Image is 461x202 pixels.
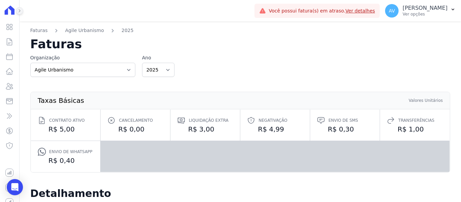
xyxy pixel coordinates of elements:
[30,187,450,200] h2: Detalhamento
[38,124,94,134] dd: R$ 5,00
[387,124,443,134] dd: R$ 1,00
[107,124,163,134] dd: R$ 0,00
[49,148,92,155] span: Envio de Whatsapp
[247,124,303,134] dd: R$ 4,99
[398,117,434,124] span: Transferências
[259,117,287,124] span: Negativação
[37,97,85,104] th: Taxas Básicas
[380,1,461,20] button: AV [PERSON_NAME] Ver opções
[30,27,450,38] nav: Breadcrumb
[403,11,448,17] p: Ver opções
[389,8,395,13] span: AV
[142,54,174,61] label: Ano
[65,27,104,34] a: Agile Urbanismo
[30,54,135,61] label: Organização
[119,117,153,124] span: Cancelamento
[30,27,48,34] a: Faturas
[38,156,94,165] dd: R$ 0,40
[328,117,358,124] span: Envio de SMS
[7,179,23,195] div: Open Intercom Messenger
[408,97,443,104] th: Valores Unitários
[30,38,450,50] h2: Faturas
[317,124,373,134] dd: R$ 0,30
[121,27,134,34] a: 2025
[403,5,448,11] p: [PERSON_NAME]
[49,117,85,124] span: Contrato ativo
[269,7,375,15] span: Você possui fatura(s) em atraso.
[346,8,375,13] a: Ver detalhes
[189,117,228,124] span: Liquidação extra
[177,124,233,134] dd: R$ 3,00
